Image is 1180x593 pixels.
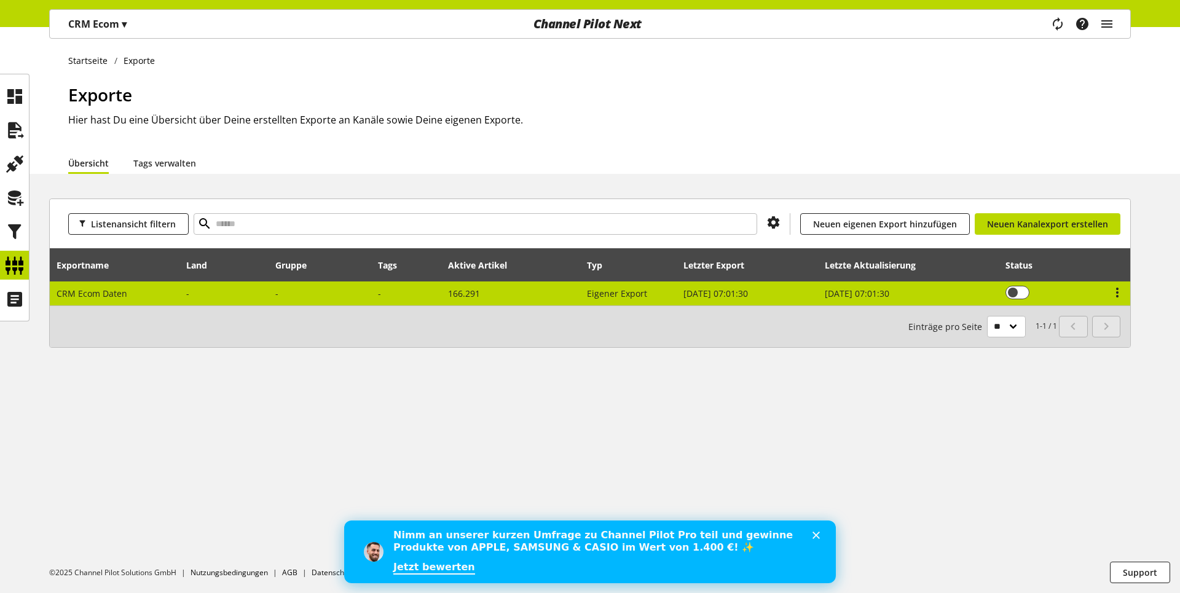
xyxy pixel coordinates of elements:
[1123,566,1157,579] span: Support
[813,218,957,230] span: Neuen eigenen Export hinzufügen
[282,567,297,578] a: AGB
[448,288,480,299] span: 166.291
[378,259,397,272] div: Tags
[587,288,647,299] span: Eigener Export
[57,259,121,272] div: Exportname
[908,316,1057,337] small: 1-1 / 1
[800,213,970,235] a: Neuen eigenen Export hinzufügen
[91,218,176,230] span: Listenansicht filtern
[68,112,1131,127] h2: Hier hast Du eine Übersicht über Deine erstellten Exporte an Kanäle sowie Deine eigenen Exporte.
[122,17,127,31] span: ▾
[57,288,127,299] span: CRM Ecom Daten
[68,213,189,235] button: Listenansicht filtern
[1005,259,1045,272] div: Status
[312,567,355,578] a: Datenschutz
[275,259,319,272] div: Gruppe
[378,288,381,299] span: -
[987,218,1108,230] span: Neuen Kanalexport erstellen
[49,9,1131,39] nav: main navigation
[683,259,757,272] div: Letzter Export
[975,213,1120,235] a: Neuen Kanalexport erstellen
[825,288,889,299] span: [DATE] 07:01:30
[908,320,987,333] span: Einträge pro Seite
[344,520,836,583] iframe: Intercom live chat Banner
[587,259,615,272] div: Typ
[191,567,268,578] a: Nutzungsbedingungen
[825,259,928,272] div: Letzte Aktualisierung
[1110,562,1170,583] button: Support
[68,157,109,170] a: Übersicht
[186,259,219,272] div: Land
[133,157,196,170] a: Tags verwalten
[186,288,189,299] span: -
[448,259,519,272] div: Aktive Artikel
[68,54,114,67] a: Startseite
[68,17,127,31] p: CRM Ecom
[683,288,748,299] span: [DATE] 07:01:30
[68,83,132,106] span: Exporte
[49,567,191,578] li: ©2025 Channel Pilot Solutions GmbH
